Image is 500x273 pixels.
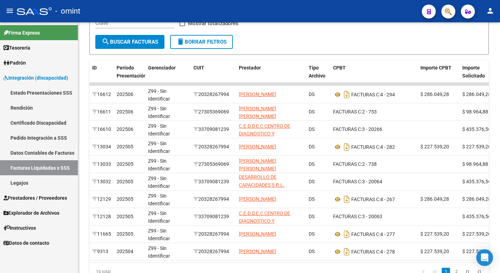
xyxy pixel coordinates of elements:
[462,231,491,237] span: $ 227.539,20
[239,158,290,188] span: C.E.D.D.E.C CENTRO DE DIAGNOSTICO Y DESARROLLO DE CAPACIDADES S.R.L.
[176,37,185,46] mat-icon: delete
[92,160,111,168] div: 13033
[92,230,111,238] div: 11665
[92,178,111,186] div: 13032
[92,125,111,133] div: 16610
[333,178,415,186] div: 3 - 20064
[351,249,380,254] span: FACTURAS C:
[55,3,80,19] span: - omint
[351,231,380,237] span: FACTURAS C:
[117,65,146,79] span: Período Presentación
[333,126,362,132] span: FACTURAS C:
[342,89,351,100] i: Descargar documento
[3,29,40,37] span: Firma Express
[114,60,145,91] datatable-header-cell: Período Presentación
[420,144,449,149] span: $ 227.539,20
[170,35,233,49] button: Borrar Filtros
[309,161,315,167] span: DS
[117,109,133,115] span: 202506
[333,214,362,219] span: FACTURAS C:
[342,194,351,205] i: Descargar documento
[309,231,315,237] span: DS
[3,224,36,232] span: Instructivos
[193,178,233,186] div: 33709081239
[193,230,233,238] div: 20328267994
[333,109,362,115] span: FACTURAS C:
[342,141,351,153] i: Descargar documento
[89,60,114,91] datatable-header-cell: ID
[333,141,415,153] div: 4 - 282
[309,196,315,202] span: DS
[148,193,170,207] span: Z99 - Sin Identificar
[92,195,111,203] div: 12129
[3,194,67,202] span: Prestadores / Proveedores
[306,60,330,91] datatable-header-cell: Tipo Archivo
[333,229,415,240] div: 4 - 277
[462,249,491,254] span: $ 227.539,20
[92,248,111,256] div: 9313
[239,123,290,153] span: C.E.D.D.E.C CENTRO DE DIAGNOSTICO Y DESARROLLO DE CAPACIDADES S.R.L.
[102,37,110,46] mat-icon: search
[342,229,351,240] i: Descargar documento
[193,195,233,203] div: 20328267994
[333,125,415,133] div: 3 - 20266
[476,249,493,266] div: Open Intercom Messenger
[342,246,351,257] i: Descargar documento
[333,213,415,221] div: 3 - 20063
[117,179,133,184] span: 202505
[333,194,415,205] div: 4 - 267
[239,106,276,119] span: [PERSON_NAME] [PERSON_NAME]
[333,108,415,116] div: 2 - 753
[239,65,261,71] span: Prestador
[462,144,491,149] span: $ 227.539,20
[420,65,451,71] span: Importe CPBT
[102,39,158,45] span: Buscar Facturas
[193,248,233,256] div: 20328267994
[117,144,133,149] span: 202505
[92,108,111,116] div: 16611
[462,161,488,167] span: $ 98.964,88
[188,19,238,28] span: Mostrar totalizadores
[193,108,233,116] div: 27305369069
[420,196,449,202] span: $ 286.049,28
[92,90,111,98] div: 16612
[117,231,133,237] span: 202505
[148,211,170,224] span: Z99 - Sin Identificar
[117,126,133,132] span: 202506
[148,123,170,137] span: Z99 - Sin Identificar
[117,91,133,97] span: 202506
[309,214,315,219] span: DS
[193,90,233,98] div: 20328267994
[239,91,276,97] span: [PERSON_NAME]
[148,106,170,119] span: Z99 - Sin Identificar
[462,196,491,202] span: $ 286.049,28
[193,160,233,168] div: 27305369069
[309,249,315,254] span: DS
[333,161,362,167] span: FACTURAS C:
[351,144,380,150] span: FACTURAS C:
[92,143,111,151] div: 13034
[418,60,459,91] datatable-header-cell: Importe CPBT
[3,209,59,217] span: Explorador de Archivos
[309,179,315,184] span: DS
[333,160,415,168] div: 2 - 738
[193,143,233,151] div: 20328267994
[117,196,133,202] span: 202505
[486,7,494,15] mat-icon: person
[462,179,491,184] span: $ 435.376,56
[333,179,362,184] span: FACTURAS C:
[462,109,488,115] span: $ 98.964,88
[148,65,176,71] span: Gerenciador
[239,144,276,149] span: [PERSON_NAME]
[309,126,315,132] span: DS
[3,59,26,67] span: Padrón
[239,231,276,237] span: [PERSON_NAME]
[148,228,170,242] span: Z99 - Sin Identificar
[420,91,449,97] span: $ 286.049,28
[117,161,133,167] span: 202505
[191,60,236,91] datatable-header-cell: CUIT
[145,60,191,91] datatable-header-cell: Gerenciador
[3,74,68,82] span: Integración (discapacidad)
[3,44,30,52] span: Tesorería
[193,213,233,221] div: 33709081239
